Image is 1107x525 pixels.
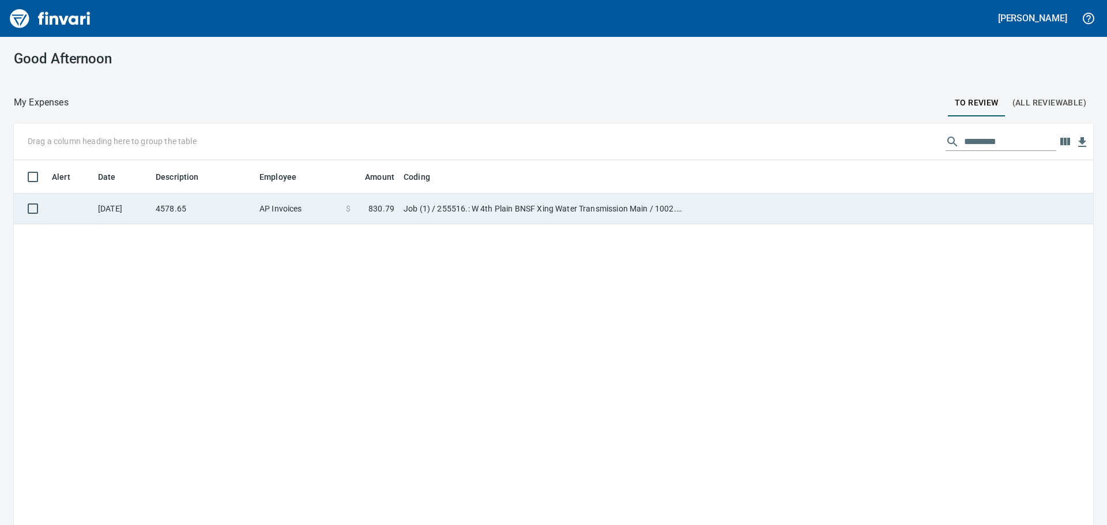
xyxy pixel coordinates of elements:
[259,170,296,184] span: Employee
[368,203,394,214] span: 830.79
[404,170,445,184] span: Coding
[995,9,1070,27] button: [PERSON_NAME]
[365,170,394,184] span: Amount
[14,51,355,67] h3: Good Afternoon
[151,194,255,224] td: 4578.65
[28,135,197,147] p: Drag a column heading here to group the table
[98,170,116,184] span: Date
[998,12,1067,24] h5: [PERSON_NAME]
[404,170,430,184] span: Coding
[1012,96,1086,110] span: (All Reviewable)
[52,170,70,184] span: Alert
[14,96,69,109] nav: breadcrumb
[156,170,199,184] span: Description
[7,5,93,32] img: Finvari
[14,96,69,109] p: My Expenses
[98,170,131,184] span: Date
[346,203,351,214] span: $
[52,170,85,184] span: Alert
[259,170,311,184] span: Employee
[93,194,151,224] td: [DATE]
[156,170,214,184] span: Description
[1074,134,1091,151] button: Download Table
[255,194,341,224] td: AP Invoices
[399,194,687,224] td: Job (1) / 255516.: W 4th Plain BNSF Xing Water Transmission Main / 1002. .: EQ Mobilization / 5: ...
[955,96,999,110] span: To Review
[350,170,394,184] span: Amount
[1056,133,1074,150] button: Choose columns to display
